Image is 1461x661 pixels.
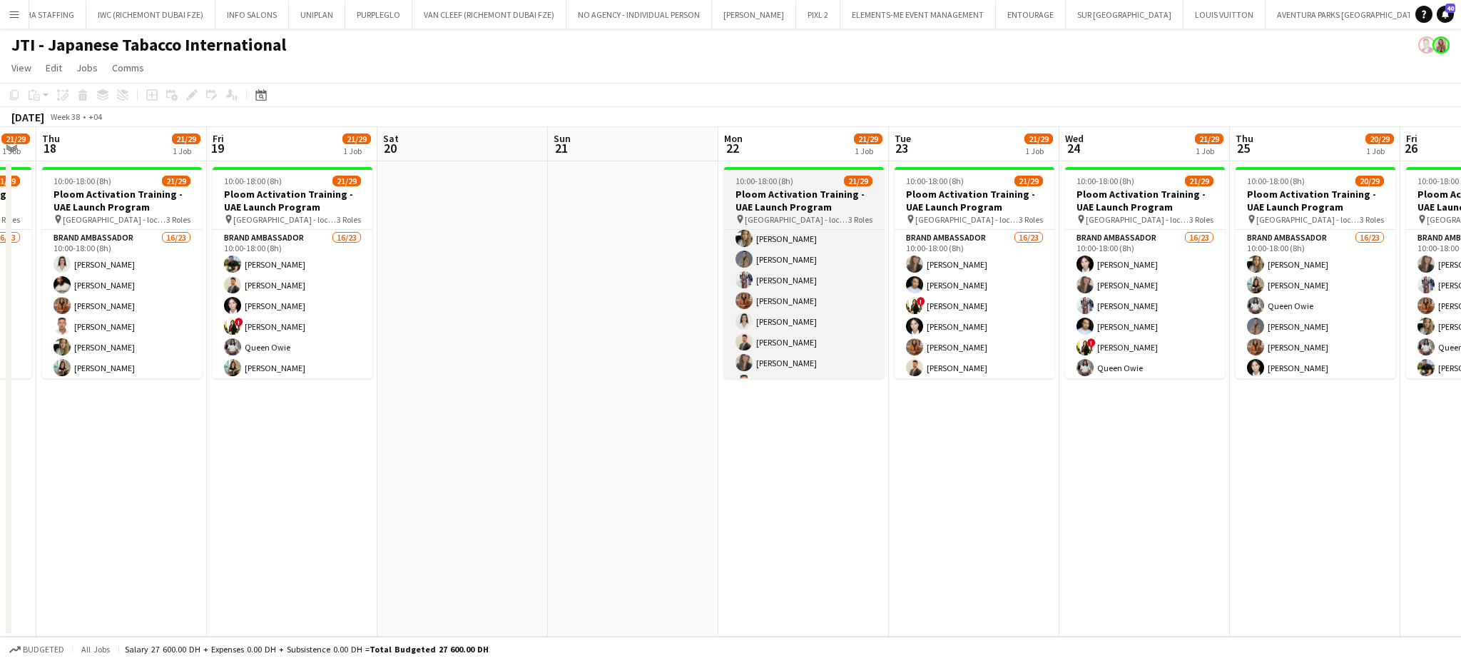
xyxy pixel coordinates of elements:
span: [GEOGRAPHIC_DATA] - locations TBC [745,214,848,225]
h3: Ploom Activation Training - UAE Launch Program [1065,188,1225,213]
div: 1 Job [1196,146,1223,156]
h3: Ploom Activation Training - UAE Launch Program [213,188,372,213]
span: 3 Roles [337,214,361,225]
span: Jobs [76,61,98,74]
app-job-card: 10:00-18:00 (8h)21/29Ploom Activation Training - UAE Launch Program [GEOGRAPHIC_DATA] - locations... [895,167,1054,378]
a: Edit [40,59,68,77]
span: 40 [1445,4,1455,13]
div: Salary 27 600.00 DH + Expenses 0.00 DH + Subsistence 0.00 DH = [125,644,489,655]
button: Budgeted [7,642,66,657]
button: ELEMENTS-ME EVENT MANAGEMENT [840,1,996,29]
span: 21/29 [1,133,30,144]
span: 21/29 [342,133,371,144]
h3: Ploom Activation Training - UAE Launch Program [895,188,1054,213]
span: Sun [554,132,571,145]
button: THA STAFFING [9,1,86,29]
app-job-card: 10:00-18:00 (8h)21/29Ploom Activation Training - UAE Launch Program [GEOGRAPHIC_DATA] - locations... [42,167,202,378]
span: ! [1087,338,1096,347]
span: 21/29 [332,176,361,186]
h3: Ploom Activation Training - UAE Launch Program [1236,188,1395,213]
span: 26 [1404,140,1417,156]
button: PIXL 2 [796,1,840,29]
app-card-role: [PERSON_NAME][PERSON_NAME][PERSON_NAME][PERSON_NAME][PERSON_NAME][PERSON_NAME][PERSON_NAME][PERSO... [724,121,884,625]
span: 20/29 [1365,133,1394,144]
span: 22 [722,140,743,156]
span: [GEOGRAPHIC_DATA] - locations TBC [233,214,337,225]
span: 18 [40,140,60,156]
span: 24 [1063,140,1084,156]
app-job-card: 10:00-18:00 (8h)21/29Ploom Activation Training - UAE Launch Program [GEOGRAPHIC_DATA] - locations... [724,167,884,378]
span: Comms [112,61,144,74]
button: AVENTURA PARKS [GEOGRAPHIC_DATA] [1266,1,1432,29]
span: Sat [383,132,399,145]
span: View [11,61,31,74]
a: 40 [1437,6,1454,23]
span: 3 Roles [1019,214,1043,225]
span: 21 [551,140,571,156]
span: 21/29 [1185,176,1213,186]
span: [GEOGRAPHIC_DATA] - locations TBC [1256,214,1360,225]
app-job-card: 10:00-18:00 (8h)20/29Ploom Activation Training - UAE Launch Program [GEOGRAPHIC_DATA] - locations... [1236,167,1395,378]
span: Fri [213,132,224,145]
span: Thu [42,132,60,145]
h3: Ploom Activation Training - UAE Launch Program [42,188,202,213]
span: 21/29 [1014,176,1043,186]
span: 3 Roles [848,214,872,225]
span: All jobs [78,644,113,655]
a: Jobs [71,59,103,77]
span: [GEOGRAPHIC_DATA] - locations TBC [1086,214,1189,225]
button: VAN CLEEF (RICHEMONT DUBAI FZE) [412,1,566,29]
div: +04 [88,111,102,122]
span: Total Budgeted 27 600.00 DH [370,644,489,655]
span: 3 Roles [166,214,190,225]
h1: JTI - Japanese Tabacco International [11,34,286,56]
span: Wed [1065,132,1084,145]
span: 20 [381,140,399,156]
button: ENTOURAGE [996,1,1066,29]
span: 21/29 [1024,133,1053,144]
div: 1 Job [343,146,370,156]
span: 10:00-18:00 (8h) [1076,176,1134,186]
div: 1 Job [173,146,200,156]
span: Tue [895,132,911,145]
span: Week 38 [47,111,83,122]
span: Edit [46,61,62,74]
span: 23 [892,140,911,156]
span: Thu [1236,132,1253,145]
span: 19 [210,140,224,156]
span: 21/29 [854,133,882,144]
div: 1 Job [2,146,29,156]
span: 21/29 [1195,133,1223,144]
button: PURPLEGLO [345,1,412,29]
app-job-card: 10:00-18:00 (8h)21/29Ploom Activation Training - UAE Launch Program [GEOGRAPHIC_DATA] - locations... [213,167,372,378]
span: 3 Roles [1189,214,1213,225]
app-user-avatar: Viviane Melatti [1432,36,1450,54]
h3: Ploom Activation Training - UAE Launch Program [724,188,884,213]
app-job-card: 10:00-18:00 (8h)21/29Ploom Activation Training - UAE Launch Program [GEOGRAPHIC_DATA] - locations... [1065,167,1225,378]
span: ! [917,297,925,306]
span: Budgeted [23,645,64,655]
span: 21/29 [844,176,872,186]
div: [DATE] [11,110,44,124]
button: IWC (RICHEMONT DUBAI FZE) [86,1,215,29]
div: 1 Job [1025,146,1052,156]
span: 20/29 [1355,176,1384,186]
span: 3 Roles [1360,214,1384,225]
span: Fri [1406,132,1417,145]
span: 10:00-18:00 (8h) [1247,176,1305,186]
button: SUR [GEOGRAPHIC_DATA] [1066,1,1183,29]
span: 10:00-18:00 (8h) [735,176,793,186]
span: 10:00-18:00 (8h) [54,176,111,186]
button: LOUIS VUITTON [1183,1,1266,29]
span: [GEOGRAPHIC_DATA] - locations TBC [915,214,1019,225]
span: [GEOGRAPHIC_DATA] - locations TBC [63,214,166,225]
span: Mon [724,132,743,145]
span: ! [235,318,243,326]
app-user-avatar: munjaal choksi [1418,36,1435,54]
span: 10:00-18:00 (8h) [906,176,964,186]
